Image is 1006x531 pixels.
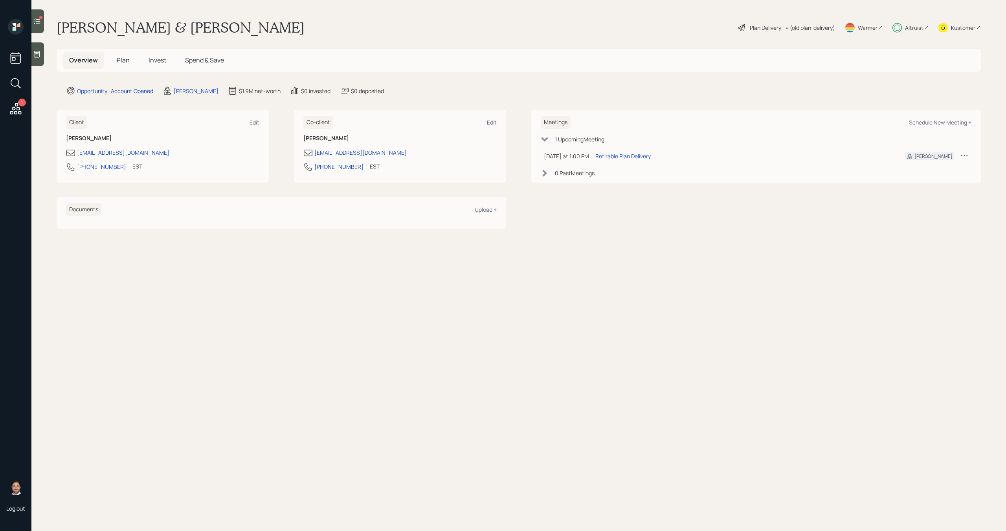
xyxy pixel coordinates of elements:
div: Edit [250,119,259,126]
div: 1 [18,99,26,106]
div: Warmer [858,24,877,32]
div: Edit [487,119,497,126]
div: [PHONE_NUMBER] [77,163,126,171]
div: [EMAIL_ADDRESS][DOMAIN_NAME] [314,148,407,157]
div: Altruist [905,24,923,32]
div: Upload + [475,206,497,213]
div: $1.9M net-worth [239,87,281,95]
div: Plan Delivery [750,24,781,32]
h1: [PERSON_NAME] & [PERSON_NAME] [57,19,305,36]
div: [DATE] at 1:00 PM [544,152,589,160]
div: [PERSON_NAME] [914,153,953,160]
div: Opportunity · Account Opened [77,87,153,95]
h6: Documents [66,203,101,216]
span: Invest [149,56,166,64]
div: 0 Past Meeting s [555,169,595,177]
span: Spend & Save [185,56,224,64]
div: [PERSON_NAME] [174,87,218,95]
div: Schedule New Meeting + [909,119,971,126]
span: Overview [69,56,98,64]
div: Log out [6,505,25,512]
div: $0 invested [301,87,330,95]
div: $0 deposited [351,87,384,95]
h6: Co-client [303,116,333,129]
span: Plan [117,56,130,64]
div: [EMAIL_ADDRESS][DOMAIN_NAME] [77,148,169,157]
img: michael-russo-headshot.png [8,480,24,495]
div: [PHONE_NUMBER] [314,163,363,171]
h6: [PERSON_NAME] [303,135,497,142]
div: • (old plan-delivery) [785,24,835,32]
h6: Client [66,116,87,129]
div: 1 Upcoming Meeting [555,135,604,143]
h6: [PERSON_NAME] [66,135,259,142]
div: EST [132,162,142,170]
h6: Meetings [541,116,571,129]
div: EST [370,162,380,170]
div: Kustomer [951,24,975,32]
div: Retirable Plan Delivery [595,152,651,160]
